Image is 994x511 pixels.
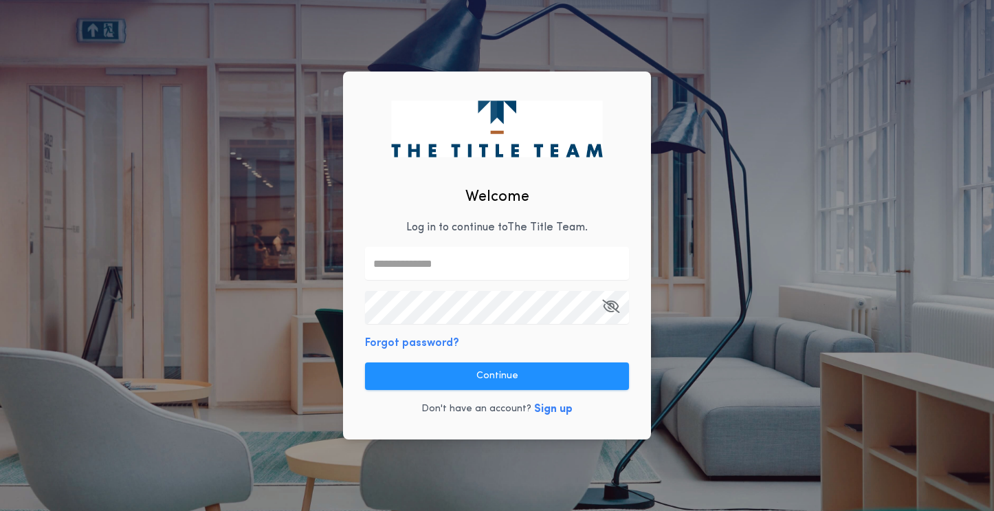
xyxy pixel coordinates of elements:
button: Continue [365,362,629,390]
button: Forgot password? [365,335,459,351]
img: logo [391,100,602,157]
p: Don't have an account? [421,402,531,416]
p: Log in to continue to The Title Team . [406,219,588,236]
button: Sign up [534,401,573,417]
h2: Welcome [465,186,529,208]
